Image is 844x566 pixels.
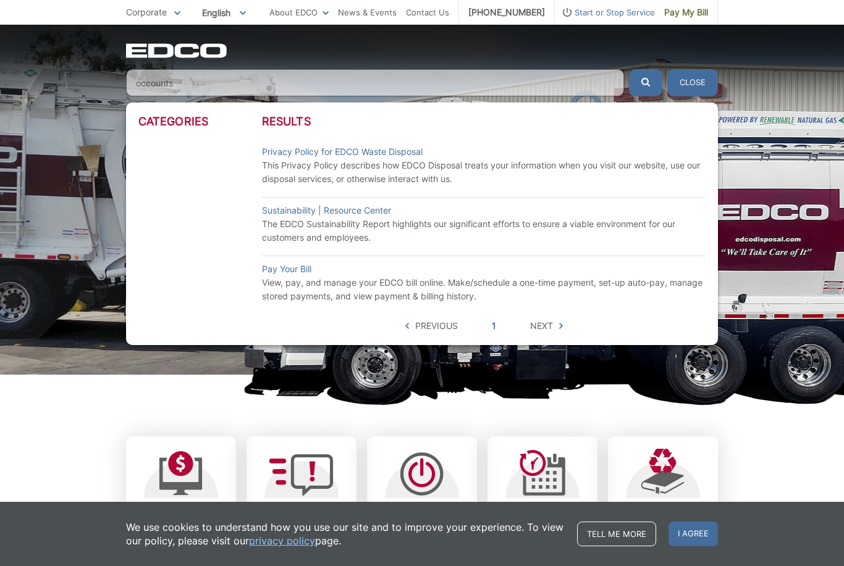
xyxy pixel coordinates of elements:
[126,520,565,547] p: We use cookies to understand how you use our site and to improve your experience. To view our pol...
[262,276,706,303] p: View, pay, and manage your EDCO bill online. Make/schedule a one-time payment, set-up auto-pay, m...
[262,217,706,244] p: The EDCO Sustainability Report highlights our significant efforts to ensure a viable environment ...
[126,69,624,96] input: Search
[193,2,255,23] span: English
[667,69,718,96] button: Close
[492,319,496,333] a: 1
[262,262,311,276] a: Pay Your Bill
[262,204,391,217] a: Sustainability | Resource Center
[262,145,423,159] a: Privacy Policy for EDCO Waste Disposal
[415,319,458,333] span: Previous
[669,522,718,546] span: I agree
[664,6,708,19] span: Pay My Bill
[262,159,706,186] p: This Privacy Policy describes how EDCO Disposal treats your information when you visit our websit...
[338,6,397,19] a: News & Events
[262,115,706,128] h3: Results
[138,115,262,128] h3: Categories
[530,319,553,333] span: Next
[249,534,315,547] a: privacy policy
[269,6,329,19] a: About EDCO
[406,6,449,19] a: Contact Us
[629,69,662,96] button: Submit the search query.
[126,43,229,58] a: EDCD logo. Return to the homepage.
[577,522,656,546] a: Tell me more
[126,7,167,17] span: Corporate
